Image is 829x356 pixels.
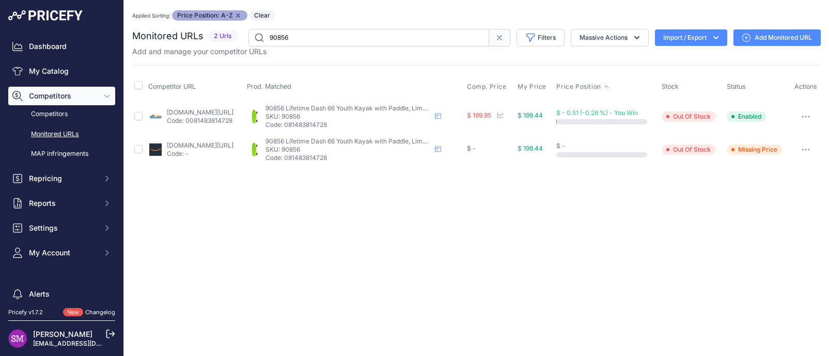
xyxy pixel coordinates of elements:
[132,29,204,43] h2: Monitored URLs
[556,83,609,91] button: Price Position
[467,144,513,153] div: $ -
[8,105,115,123] a: Competitors
[518,83,546,91] span: My Price
[518,111,543,119] span: $ 199.44
[132,46,267,57] p: Add and manage your competitor URLs
[29,173,97,184] span: Repricing
[8,194,115,213] button: Reports
[148,83,196,90] span: Competitor URL
[167,150,233,158] p: Code: -
[8,308,43,317] div: Pricefy v1.7.2
[727,83,746,90] span: Status
[8,244,115,262] button: My Account
[29,198,97,208] span: Reports
[467,83,509,91] button: Comp. Price
[571,29,649,46] button: Massive Actions
[727,111,767,122] span: Enabled
[662,83,679,90] span: Stock
[63,308,83,317] span: New
[518,144,543,152] span: $ 199.44
[556,109,638,117] span: $ - 0.51 (-0.26 %) - You Win
[8,219,115,237] button: Settings
[265,145,431,154] p: SKU: 90856
[8,285,115,303] a: Alerts
[733,29,821,46] a: Add Monitored URL
[662,111,716,122] span: Out Of Stock
[8,37,115,56] a: Dashboard
[248,29,489,46] input: Search
[249,10,275,21] button: Clear
[265,154,431,162] p: Code: 081483814728
[247,83,291,90] span: Prod. Matched
[467,83,507,91] span: Comp. Price
[85,309,115,316] a: Changelog
[8,87,115,105] button: Competitors
[29,248,97,258] span: My Account
[662,144,716,155] span: Out Of Stock
[172,10,247,21] span: Price Position: A-Z
[167,117,233,125] p: Code: 0081483814728
[29,223,97,233] span: Settings
[518,83,549,91] button: My Price
[655,29,727,46] button: Import / Export
[517,29,565,46] button: Filters
[8,145,115,163] a: MAP infringements
[265,137,515,145] span: 90856 Lifetime Dash 66 Youth Kayak with Paddle, Lime Green - Lime Green - 6.5 Feet
[265,104,515,112] span: 90856 Lifetime Dash 66 Youth Kayak with Paddle, Lime Green - Lime Green - 6.5 Feet
[556,142,658,150] div: $ -
[8,10,83,21] img: Pricefy Logo
[556,83,601,91] span: Price Position
[8,169,115,188] button: Repricing
[208,30,238,42] span: 2 Urls
[167,108,233,116] a: [DOMAIN_NAME][URL]
[467,111,491,119] span: $ 199.95
[265,112,431,121] p: SKU: 90856
[265,121,431,129] p: Code: 081483814728
[33,330,92,338] a: [PERSON_NAME]
[132,12,170,19] small: Applied Sorting:
[794,83,817,90] span: Actions
[8,125,115,143] a: Monitored URLs
[8,62,115,80] a: My Catalog
[29,91,97,101] span: Competitors
[727,144,783,155] span: Missing Price
[167,141,233,149] a: [DOMAIN_NAME][URL]
[33,339,141,347] a: [EMAIL_ADDRESS][DOMAIN_NAME]
[8,37,115,343] nav: Sidebar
